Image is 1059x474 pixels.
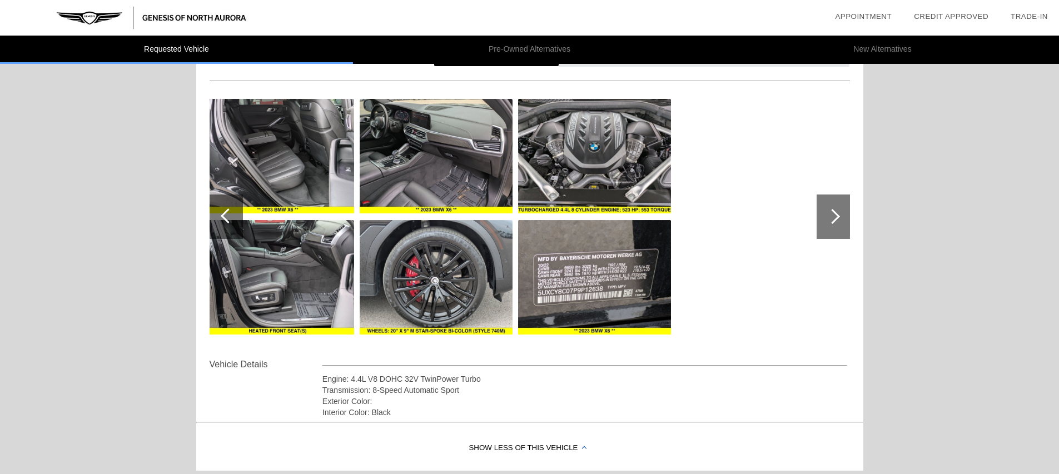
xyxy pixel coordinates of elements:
div: Transmission: 8-Speed Automatic Sport [322,385,848,396]
img: Pre-Owned-2023-BMW-X6-M50i-ID23895224332-aHR0cDovL2ltYWdlcy51bml0c2ludmVudG9yeS5jb20vdXBsb2Fkcy9w... [518,99,671,213]
a: Appointment [835,12,892,21]
li: New Alternatives [706,36,1059,64]
img: Pre-Owned-2023-BMW-X6-M50i-ID23895224305-aHR0cDovL2ltYWdlcy51bml0c2ludmVudG9yeS5jb20vdXBsb2Fkcy9w... [201,99,354,213]
img: Pre-Owned-2023-BMW-X6-M50i-ID23895224317-aHR0cDovL2ltYWdlcy51bml0c2ludmVudG9yeS5jb20vdXBsb2Fkcy9w... [360,99,513,213]
img: Pre-Owned-2023-BMW-X6-M50i-ID23895224311-aHR0cDovL2ltYWdlcy51bml0c2ludmVudG9yeS5jb20vdXBsb2Fkcy9w... [201,220,354,335]
li: Pre-Owned Alternatives [353,36,706,64]
img: Pre-Owned-2023-BMW-X6-M50i-ID23895224323-aHR0cDovL2ltYWdlcy51bml0c2ludmVudG9yeS5jb20vdXBsb2Fkcy9w... [360,220,513,335]
a: Trade-In [1011,12,1048,21]
img: Pre-Owned-2023-BMW-X6-M50i-ID23895224338-aHR0cDovL2ltYWdlcy51bml0c2ludmVudG9yeS5jb20vdXBsb2Fkcy9w... [518,220,671,335]
div: Interior Color: Black [322,407,848,418]
div: Exterior Color: [322,396,848,407]
div: Engine: 4.4L V8 DOHC 32V TwinPower Turbo [322,373,848,385]
div: Vehicle Details [210,358,322,371]
div: Show Less of this Vehicle [196,426,863,471]
a: Credit Approved [914,12,988,21]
